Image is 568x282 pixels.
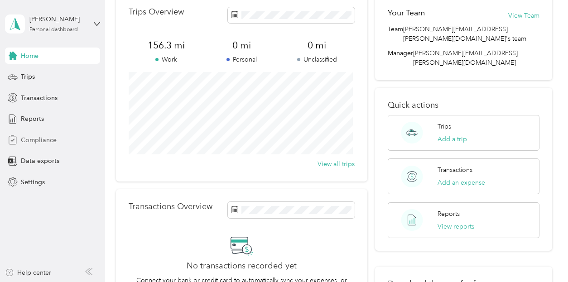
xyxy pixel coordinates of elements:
[388,100,539,110] p: Quick actions
[21,114,44,124] span: Reports
[438,165,472,175] p: Transactions
[129,55,204,64] p: Work
[204,55,279,64] p: Personal
[438,122,451,131] p: Trips
[438,222,474,231] button: View reports
[413,49,518,67] span: [PERSON_NAME][EMAIL_ADDRESS][PERSON_NAME][DOMAIN_NAME]
[187,261,297,271] h2: No transactions recorded yet
[21,177,45,187] span: Settings
[129,39,204,52] span: 156.3 mi
[438,134,467,144] button: Add a trip
[129,7,184,17] p: Trips Overview
[21,72,35,81] span: Trips
[204,39,279,52] span: 0 mi
[21,156,59,166] span: Data exports
[438,209,460,219] p: Reports
[5,268,51,277] button: Help center
[403,24,539,43] span: [PERSON_NAME][EMAIL_ADDRESS][PERSON_NAME][DOMAIN_NAME]'s team
[21,135,57,145] span: Compliance
[279,55,355,64] p: Unclassified
[318,159,355,169] button: View all trips
[388,24,403,43] span: Team
[388,48,413,67] span: Manager
[438,178,485,187] button: Add an expense
[129,202,212,211] p: Transactions Overview
[517,231,568,282] iframe: Everlance-gr Chat Button Frame
[29,27,78,33] div: Personal dashboard
[21,93,58,103] span: Transactions
[29,14,86,24] div: [PERSON_NAME]
[21,51,39,61] span: Home
[388,7,425,19] h2: Your Team
[279,39,355,52] span: 0 mi
[508,11,539,20] button: View Team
